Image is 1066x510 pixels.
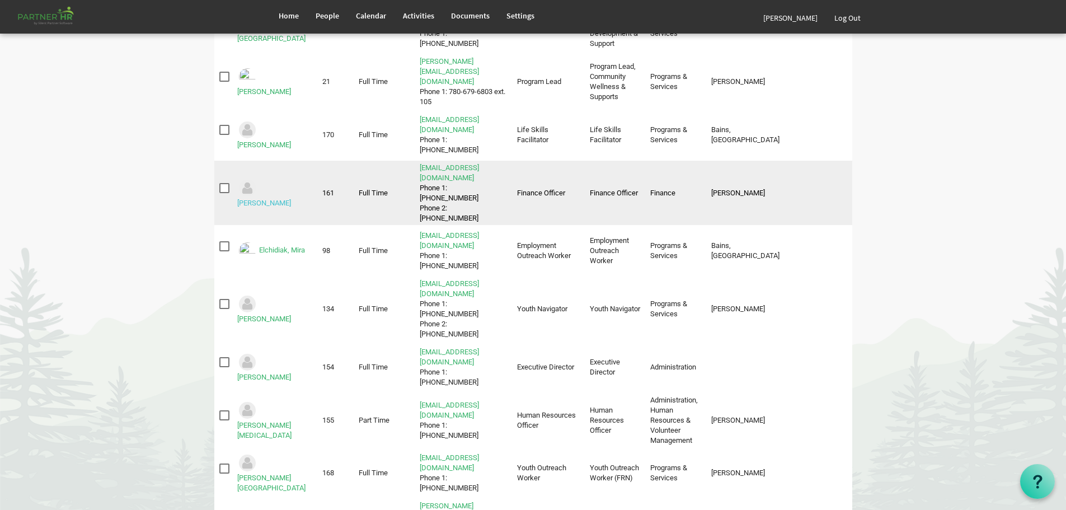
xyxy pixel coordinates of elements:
[706,393,791,448] td: Garcia, Mylene column header Supervisor
[645,451,706,496] td: Programs & Services column header Departments
[317,113,354,157] td: 170 column header ID
[415,345,512,390] td: myleneg@theopendoors.caPhone 1: 780-679-6803 is template cell column header Contact Info
[706,161,791,226] td: Solomon, Rahul column header Supervisor
[232,277,317,341] td: Fisher-Marks, Rebecca is template cell column header Full Name
[585,393,646,448] td: Human Resources Officer column header Job Title
[706,277,791,341] td: Cardinal, Amy column header Supervisor
[214,54,233,109] td: checkbox
[317,277,354,341] td: 134 column header ID
[354,54,415,109] td: Full Time column header Personnel Type
[214,161,233,226] td: checkbox
[645,113,706,157] td: Programs & Services column header Departments
[354,113,415,157] td: Full Time column header Personnel Type
[791,161,852,226] td: column header Tags
[645,54,706,109] td: Programs & Services column header Departments
[415,161,512,226] td: fernandod@theopendoors.caPhone 1: 780-679-6803 ext 108Phone 2: 780-678-6130 is template cell colu...
[354,228,415,273] td: Full Time column header Personnel Type
[791,277,852,341] td: column header Tags
[259,246,305,255] a: Elchidiak, Mira
[317,345,354,390] td: 154 column header ID
[415,54,512,109] td: amy@theopendoors.caPhone 1: 780-679-6803 ext. 105 is template cell column header Contact Info
[706,345,791,390] td: column header Supervisor
[706,54,791,109] td: Garcia, Mylene column header Supervisor
[585,113,646,157] td: Life Skills Facilitator column header Job Title
[232,161,317,226] td: Domingo, Fernando is template cell column header Full Name
[420,401,479,419] a: [EMAIL_ADDRESS][DOMAIN_NAME]
[511,228,584,273] td: Employment Outreach Worker column header Position
[317,54,354,109] td: 21 column header ID
[645,228,706,273] td: Programs & Services column header Departments
[237,87,291,96] a: [PERSON_NAME]
[232,113,317,157] td: Cox, Deanna is template cell column header Full Name
[214,451,233,496] td: checkbox
[232,451,317,496] td: Mills, Emmalee is template cell column header Full Name
[451,11,490,21] span: Documents
[214,345,233,390] td: checkbox
[237,120,257,140] img: Could not locate image
[420,115,479,134] a: [EMAIL_ADDRESS][DOMAIN_NAME]
[316,11,339,21] span: People
[237,400,257,420] img: Could not locate image
[585,54,646,109] td: Program Lead, Community Wellness & Supports column header Job Title
[232,228,317,273] td: Elchidiak, Mira is template cell column header Full Name
[511,54,584,109] td: Program Lead column header Position
[645,345,706,390] td: Administration column header Departments
[317,451,354,496] td: 168 column header ID
[237,474,306,492] a: [PERSON_NAME][GEOGRAPHIC_DATA]
[420,279,479,298] a: [EMAIL_ADDRESS][DOMAIN_NAME]
[585,451,646,496] td: Youth Outreach Worker (FRN) column header Job Title
[415,277,512,341] td: rebeccafm@theopendoors.caPhone 1: 780-679-6803 ext112Phone 2: 780-781-8380 is template cell colum...
[237,294,257,314] img: Could not locate image
[354,451,415,496] td: Full Time column header Personnel Type
[354,161,415,226] td: Full Time column header Personnel Type
[403,11,434,21] span: Activities
[511,393,584,448] td: Human Resources Officer column header Position
[237,178,257,198] img: Could not locate image
[826,2,869,34] a: Log Out
[237,453,257,473] img: Could not locate image
[420,453,479,472] a: [EMAIL_ADDRESS][DOMAIN_NAME]
[237,352,257,372] img: Could not locate image
[511,345,584,390] td: Executive Director column header Position
[232,345,317,390] td: Garcia, Mylene is template cell column header Full Name
[354,277,415,341] td: Full Time column header Personnel Type
[755,2,826,34] a: [PERSON_NAME]
[791,393,852,448] td: column header Tags
[420,231,479,250] a: [EMAIL_ADDRESS][DOMAIN_NAME]
[317,161,354,226] td: 161 column header ID
[706,113,791,157] td: Bains, Anchilla column header Supervisor
[645,393,706,448] td: Administration, Human Resources & Volunteer Management column header Departments
[214,113,233,157] td: checkbox
[232,54,317,109] td: Cardinal, Amy is template cell column header Full Name
[706,228,791,273] td: Bains, Anchilla column header Supervisor
[279,11,299,21] span: Home
[791,113,852,157] td: column header Tags
[214,393,233,448] td: checkbox
[585,277,646,341] td: Youth Navigator column header Job Title
[511,277,584,341] td: Youth Navigator column header Position
[511,161,584,226] td: Finance Officer column header Position
[354,393,415,448] td: Part Time column header Personnel Type
[214,228,233,273] td: checkbox
[317,228,354,273] td: 98 column header ID
[214,277,233,341] td: checkbox
[317,393,354,448] td: 155 column header ID
[511,451,584,496] td: Youth Outreach Worker column header Position
[420,348,479,366] a: [EMAIL_ADDRESS][DOMAIN_NAME]
[791,228,852,273] td: column header Tags
[237,67,257,87] img: Emp-3318ea45-47e5-4a97-b3ed-e0c499d54a87.png
[706,451,791,496] td: Garcia, Mylene column header Supervisor
[645,277,706,341] td: Programs & Services column header Departments
[237,373,291,381] a: [PERSON_NAME]
[585,228,646,273] td: Employment Outreach Worker column header Job Title
[511,113,584,157] td: Life Skills Facilitator column header Position
[232,393,317,448] td: Gawde, Mili is template cell column header Full Name
[506,11,534,21] span: Settings
[420,163,479,182] a: [EMAIL_ADDRESS][DOMAIN_NAME]
[237,199,291,207] a: [PERSON_NAME]
[415,113,512,157] td: deannac@theopendoors.caPhone 1: 780-679-8836 is template cell column header Contact Info
[645,161,706,226] td: Finance column header Departments
[415,393,512,448] td: milig@theopendoors.caPhone 1: 780-781-6803 is template cell column header Contact Info
[237,315,291,323] a: [PERSON_NAME]
[237,241,257,261] img: Emp-db86dcfa-a4b5-423b-9310-dea251513417.png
